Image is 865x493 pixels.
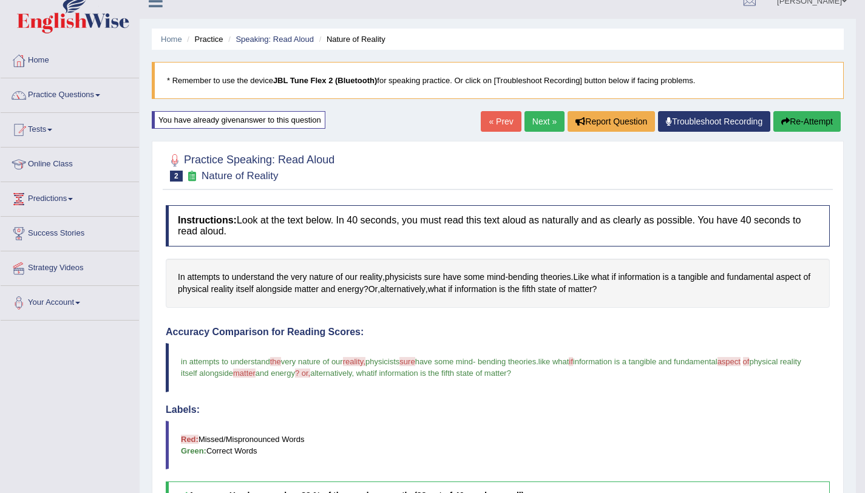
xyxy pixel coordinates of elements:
[612,271,616,284] span: Click to see word definition
[166,404,830,415] h4: Labels:
[281,357,343,366] span: very nature of our
[773,111,841,132] button: Re-Attempt
[1,44,139,74] a: Home
[385,271,422,284] span: Click to see word definition
[573,271,589,284] span: Click to see word definition
[166,421,830,469] blockquote: Missed/Mispronounced Words Correct Words
[541,271,571,284] span: Click to see word definition
[569,357,573,366] span: if
[365,357,399,366] span: physicists
[507,283,519,296] span: Click to see word definition
[1,182,139,212] a: Predictions
[277,271,288,284] span: Click to see word definition
[309,271,333,284] span: Click to see word definition
[743,357,750,366] span: of
[487,271,505,284] span: Click to see word definition
[1,78,139,109] a: Practice Questions
[727,271,773,284] span: Click to see word definition
[568,111,655,132] button: Report Question
[178,271,185,284] span: Click to see word definition
[152,62,844,99] blockquote: * Remember to use the device for speaking practice. Or click on [Troubleshoot Recording] button b...
[291,271,307,284] span: Click to see word definition
[804,271,811,284] span: Click to see word definition
[166,151,334,182] h2: Practice Speaking: Read Aloud
[481,111,521,132] a: « Prev
[508,271,538,284] span: Click to see word definition
[415,357,473,366] span: have some mind
[256,283,292,296] span: Click to see word definition
[776,271,801,284] span: Click to see word definition
[368,283,378,296] span: Click to see word definition
[663,271,669,284] span: Click to see word definition
[591,271,609,284] span: Click to see word definition
[202,170,279,182] small: Nature of Reality
[399,357,415,366] span: sure
[536,357,538,366] span: .
[345,271,358,284] span: Click to see word definition
[186,171,198,182] small: Exam occurring question
[380,283,426,296] span: Click to see word definition
[256,369,295,378] span: and energy
[270,357,281,366] span: the
[233,369,256,378] span: matter
[310,369,351,378] span: alternatively
[188,271,220,284] span: Click to see word definition
[373,369,506,378] span: if information is the fifth state of matter
[166,259,830,308] div: , - . ? , , ?
[618,271,660,284] span: Click to see word definition
[181,446,206,455] b: Green:
[294,283,319,296] span: Click to see word definition
[152,111,325,129] div: You have already given answer to this question
[522,283,536,296] span: Click to see word definition
[166,205,830,246] h4: Look at the text below. In 40 seconds, you must read this text aloud as naturally and as clearly ...
[295,369,310,378] span: ? or,
[464,271,484,284] span: Click to see word definition
[538,357,569,366] span: like what
[343,357,365,366] span: reality,
[573,357,717,366] span: information is a tangible and fundamental
[507,369,511,378] span: ?
[178,283,209,296] span: Click to see word definition
[499,283,505,296] span: Click to see word definition
[678,271,708,284] span: Click to see word definition
[222,271,229,284] span: Click to see word definition
[428,283,446,296] span: Click to see word definition
[336,271,343,284] span: Click to see word definition
[321,283,335,296] span: Click to see word definition
[232,271,274,284] span: Click to see word definition
[184,33,223,45] li: Practice
[1,286,139,316] a: Your Account
[356,369,373,378] span: what
[161,35,182,44] a: Home
[1,113,139,143] a: Tests
[671,271,676,284] span: Click to see word definition
[1,217,139,247] a: Success Stories
[181,357,270,366] span: in attempts to understand
[236,35,314,44] a: Speaking: Read Aloud
[236,283,254,296] span: Click to see word definition
[717,357,741,366] span: aspect
[360,271,382,284] span: Click to see word definition
[558,283,566,296] span: Click to see word definition
[166,327,830,338] h4: Accuracy Comparison for Reading Scores:
[273,76,377,85] b: JBL Tune Flex 2 (Bluetooth)
[211,283,233,296] span: Click to see word definition
[524,111,565,132] a: Next »
[710,271,724,284] span: Click to see word definition
[443,271,461,284] span: Click to see word definition
[352,369,354,378] span: ,
[478,357,536,366] span: bending theories
[338,283,364,296] span: Click to see word definition
[448,283,452,296] span: Click to see word definition
[181,435,198,444] b: Red:
[424,271,441,284] span: Click to see word definition
[316,33,385,45] li: Nature of Reality
[455,283,497,296] span: Click to see word definition
[178,215,237,225] b: Instructions:
[473,357,475,366] span: -
[538,283,556,296] span: Click to see word definition
[568,283,592,296] span: Click to see word definition
[658,111,770,132] a: Troubleshoot Recording
[170,171,183,182] span: 2
[1,148,139,178] a: Online Class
